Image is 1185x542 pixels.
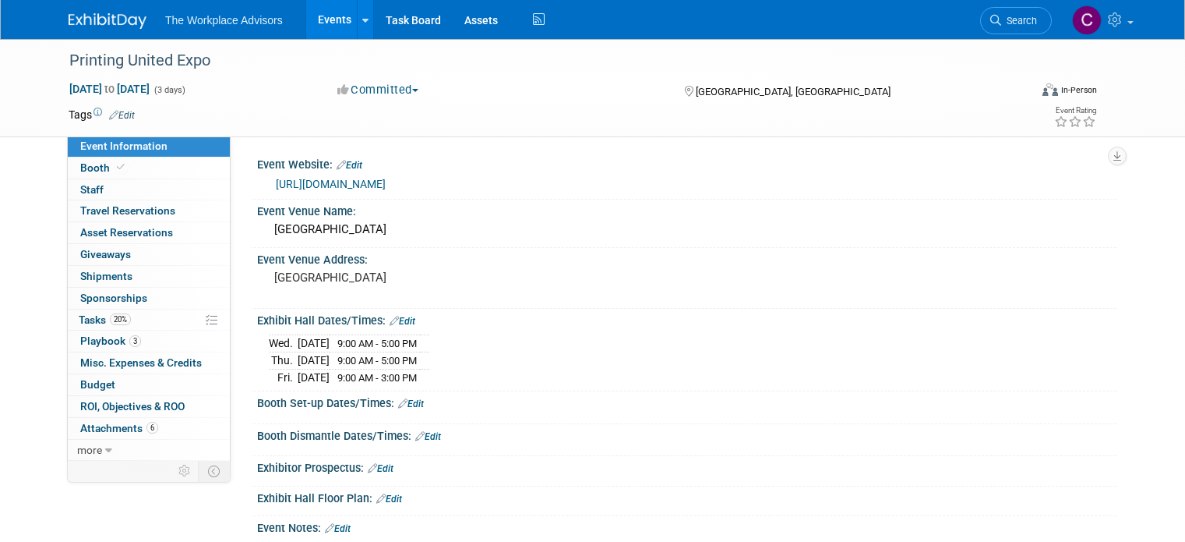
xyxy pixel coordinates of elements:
td: Fri. [269,369,298,385]
span: more [77,444,102,456]
a: Booth [68,158,230,179]
span: 9:00 AM - 3:00 PM [337,372,417,384]
span: Budget [80,378,115,391]
img: Format-Inperson.png [1042,83,1058,96]
span: [GEOGRAPHIC_DATA], [GEOGRAPHIC_DATA] [696,86,891,97]
a: Playbook3 [68,331,230,352]
a: Attachments6 [68,418,230,439]
a: Edit [109,110,135,121]
button: Committed [332,82,425,98]
a: Edit [398,399,424,409]
td: Wed. [269,335,298,352]
img: ExhibitDay [69,13,146,29]
div: Exhibitor Prospectus: [257,456,1116,476]
a: Asset Reservations [68,222,230,243]
div: Printing United Expo [64,47,1010,75]
a: Misc. Expenses & Credits [68,352,230,374]
a: Staff [68,179,230,200]
span: (3 days) [153,85,185,95]
span: Misc. Expenses & Credits [80,356,202,369]
div: Event Venue Name: [257,200,1116,219]
a: Sponsorships [68,288,230,309]
div: In-Person [1060,84,1097,96]
td: Tags [69,107,135,122]
span: Shipments [80,270,132,282]
span: 3 [129,335,141,347]
div: Exhibit Hall Dates/Times: [257,309,1116,329]
a: Budget [68,374,230,395]
a: Edit [415,431,441,442]
td: Personalize Event Tab Strip [171,461,199,481]
a: Tasks20% [68,310,230,331]
div: Exhibit Hall Floor Plan: [257,487,1116,507]
div: Booth Set-up Dates/Times: [257,391,1116,412]
span: Sponsorships [80,292,147,304]
div: [GEOGRAPHIC_DATA] [269,218,1105,242]
span: Travel Reservations [80,204,175,217]
div: Event Venue Address: [257,248,1116,267]
a: Shipments [68,266,230,287]
span: Booth [80,161,128,174]
span: Event Information [80,140,168,152]
a: Search [980,7,1052,34]
span: Search [1001,15,1037,27]
span: 6 [146,422,158,434]
a: Edit [376,494,402,505]
a: ROI, Objectives & ROO [68,396,230,417]
span: Playbook [80,335,141,347]
div: Event Notes: [257,516,1116,537]
pre: [GEOGRAPHIC_DATA] [274,271,598,285]
td: [DATE] [298,352,330,370]
div: Event Format [945,81,1097,105]
span: [DATE] [DATE] [69,82,150,96]
a: Edit [390,316,415,327]
a: Travel Reservations [68,200,230,221]
a: Giveaways [68,244,230,265]
span: Giveaways [80,248,131,260]
span: The Workplace Advisors [165,14,283,27]
span: Attachments [80,422,158,434]
td: Toggle Event Tabs [199,461,231,481]
span: 9:00 AM - 5:00 PM [337,355,417,367]
span: ROI, Objectives & ROO [80,400,185,413]
span: 9:00 AM - 5:00 PM [337,338,417,349]
span: Staff [80,183,104,196]
td: [DATE] [298,369,330,385]
a: Edit [325,523,351,534]
td: Thu. [269,352,298,370]
div: Event Website: [257,153,1116,173]
a: Edit [368,463,393,474]
i: Booth reservation complete [117,163,125,172]
td: [DATE] [298,335,330,352]
a: Edit [337,160,362,171]
a: Event Information [68,136,230,157]
div: Booth Dismantle Dates/Times: [257,424,1116,445]
img: Claudia St. John [1072,5,1102,35]
span: 20% [110,314,131,325]
span: Asset Reservations [80,226,173,239]
div: Event Rating [1054,107,1096,115]
a: more [68,440,230,461]
span: Tasks [79,314,131,326]
a: [URL][DOMAIN_NAME] [276,178,386,190]
span: to [102,83,117,95]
